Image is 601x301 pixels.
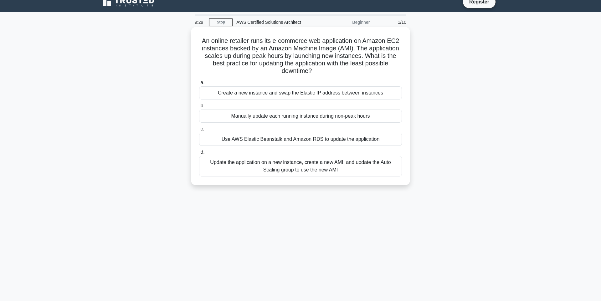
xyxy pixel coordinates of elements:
[373,16,410,28] div: 1/10
[209,18,233,26] a: Stop
[200,149,204,155] span: d.
[199,156,402,176] div: Update the application on a new instance, create a new AMI, and update the Auto Scaling group to ...
[200,103,204,108] span: b.
[233,16,319,28] div: AWS Certified Solutions Architect
[191,16,209,28] div: 9:29
[199,86,402,99] div: Create a new instance and swap the Elastic IP address between instances
[319,16,373,28] div: Beginner
[200,80,204,85] span: a.
[199,110,402,123] div: Manually update each running instance during non-peak hours
[200,126,204,131] span: c.
[199,133,402,146] div: Use AWS Elastic Beanstalk and Amazon RDS to update the application
[198,37,403,75] h5: An online retailer runs its e-commerce web application on Amazon EC2 instances backed by an Amazo...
